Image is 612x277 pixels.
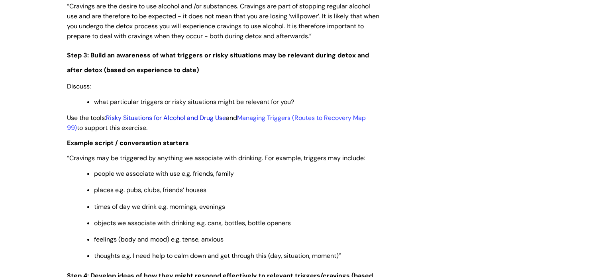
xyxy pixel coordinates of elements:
span: times of day we drink e.g. mornings, evenings [94,202,225,211]
span: places e.g. pubs, clubs, friends’ houses [94,186,206,194]
span: Discuss: [67,82,91,90]
span: people we associate with use e.g. friends, family [94,169,234,178]
span: “Cravings may be triggered by anything we associate with drinking. For example, triggers may incl... [67,154,365,162]
strong: Example script / conversation starters [67,139,189,147]
span: Use the tools: and to support this exercise. [67,114,366,132]
span: Step 3: Build an awareness of what triggers or risky situations may be relevant during detox and ... [67,51,369,74]
span: feelings (body and mood) e.g. tense, anxious [94,235,224,244]
span: what particular triggers or risky situations might be relevant for you? [94,98,294,106]
a: Managing Triggers (Routes to Recovery Map 99) [67,114,366,132]
span: objects we associate with drinking e.g. cans, bottles, bottle openers [94,219,291,227]
span: “Cravings are the desire to use alcohol and /or substances. Cravings are part of stopping regular... [67,2,379,40]
a: Risky Situations for Alcohol and Drug Use [106,114,226,122]
span: thoughts e.g. I need help to calm down and get through this (day, situation, moment)” [94,251,341,260]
